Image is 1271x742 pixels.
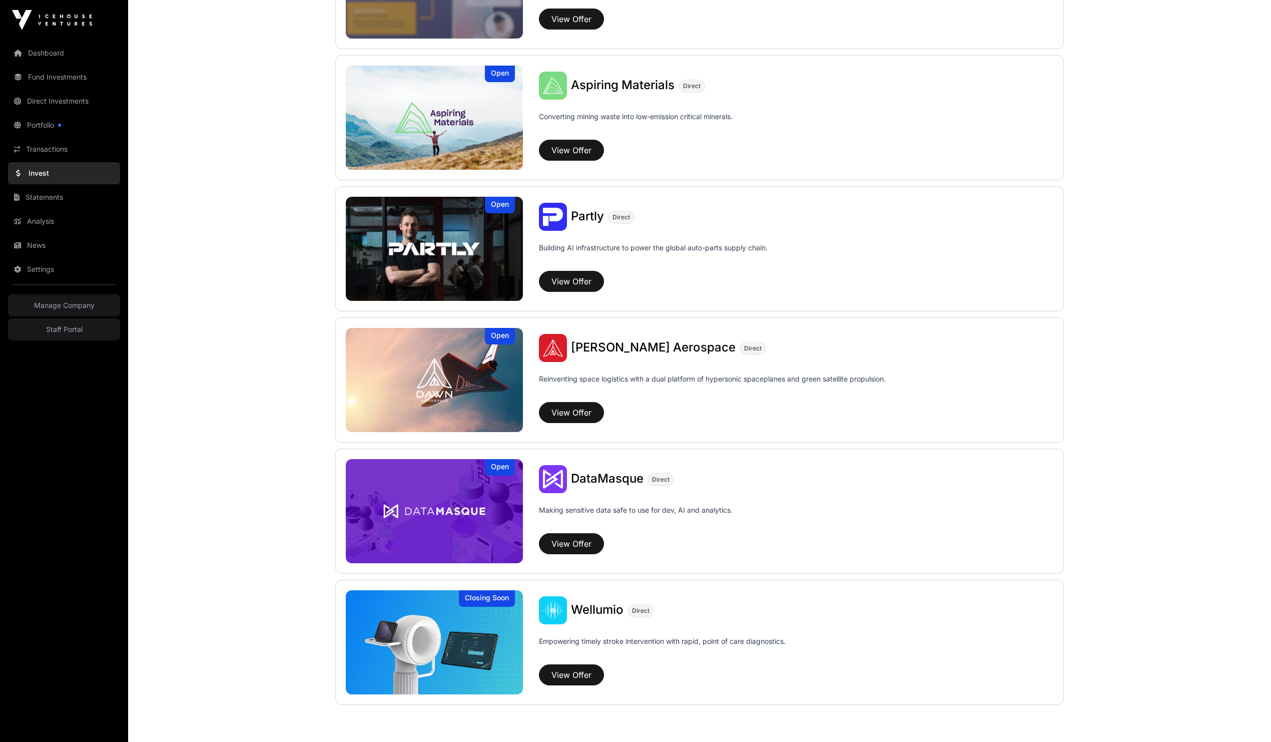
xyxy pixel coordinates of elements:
p: Reinventing space logistics with a dual platform of hypersonic spaceplanes and green satellite pr... [539,374,886,398]
a: Transactions [8,138,120,160]
button: View Offer [539,140,604,161]
span: Direct [652,476,670,484]
a: Portfolio [8,114,120,136]
span: Partly [571,209,604,223]
a: Fund Investments [8,66,120,88]
span: Direct [744,344,762,352]
a: DataMasqueOpen [346,459,523,563]
a: Dawn AerospaceOpen [346,328,523,432]
div: Closing Soon [459,590,515,607]
a: Invest [8,162,120,184]
span: Wellumio [571,602,623,617]
iframe: Chat Widget [1221,694,1271,742]
img: Partly [539,203,567,231]
span: Direct [632,607,650,615]
img: Dawn Aerospace [346,328,523,432]
p: Converting mining waste into low-emission critical minerals. [539,112,733,136]
img: Wellumio [539,596,567,624]
a: Dashboard [8,42,120,64]
div: Open [485,328,515,344]
span: [PERSON_NAME] Aerospace [571,340,736,354]
a: News [8,234,120,256]
div: Open [485,459,515,476]
a: Statements [8,186,120,208]
button: View Offer [539,533,604,554]
a: Manage Company [8,294,120,316]
img: DataMasque [346,459,523,563]
a: WellumioClosing Soon [346,590,523,694]
p: Making sensitive data safe to use for dev, AI and analytics. [539,505,733,529]
div: Open [485,66,515,82]
p: Building AI infrastructure to power the global auto-parts supply chain. [539,243,768,267]
img: DataMasque [539,465,567,493]
a: Aspiring MaterialsOpen [346,66,523,170]
a: Aspiring Materials [571,79,675,92]
a: Wellumio [571,604,623,617]
a: Partly [571,210,604,223]
img: Wellumio [346,590,523,694]
p: Empowering timely stroke intervention with rapid, point of care diagnostics. [539,636,786,660]
a: PartlyOpen [346,197,523,301]
button: View Offer [539,9,604,30]
button: View Offer [539,664,604,685]
button: View Offer [539,402,604,423]
a: Analysis [8,210,120,232]
a: Direct Investments [8,90,120,112]
a: DataMasque [571,473,644,486]
a: [PERSON_NAME] Aerospace [571,341,736,354]
img: Aspiring Materials [346,66,523,170]
img: Dawn Aerospace [539,334,567,362]
img: Icehouse Ventures Logo [12,10,92,30]
a: Staff Portal [8,318,120,340]
img: Partly [346,197,523,301]
button: View Offer [539,271,604,292]
span: Aspiring Materials [571,78,675,92]
span: Direct [612,213,630,221]
a: Settings [8,258,120,280]
span: Direct [683,82,701,90]
div: Open [485,197,515,213]
span: DataMasque [571,471,644,486]
img: Aspiring Materials [539,72,567,100]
